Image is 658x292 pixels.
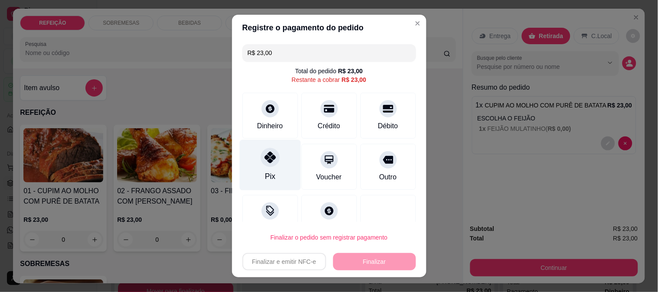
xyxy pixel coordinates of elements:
[338,67,363,75] div: R$ 23,00
[342,75,367,84] div: R$ 23,00
[318,121,340,131] div: Crédito
[291,75,366,84] div: Restante a cobrar
[379,172,396,182] div: Outro
[295,67,363,75] div: Total do pedido
[248,44,411,62] input: Ex.: hambúrguer de cordeiro
[232,15,426,41] header: Registre o pagamento do pedido
[257,121,283,131] div: Dinheiro
[316,172,342,182] div: Voucher
[265,171,275,182] div: Pix
[411,16,425,30] button: Close
[242,229,416,246] button: Finalizar o pedido sem registrar pagamento
[378,121,398,131] div: Débito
